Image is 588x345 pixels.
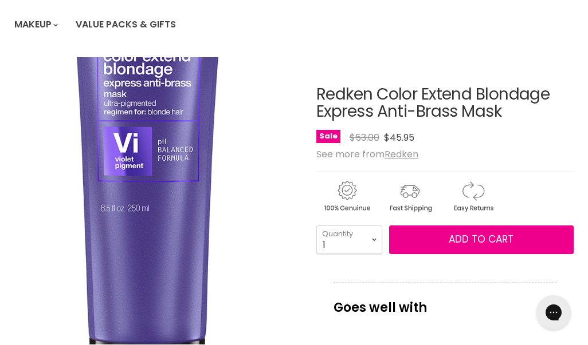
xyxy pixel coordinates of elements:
[385,148,418,161] a: Redken
[442,179,503,214] img: returns.gif
[14,57,303,345] div: Redken Color Extend Blondage Express Anti-Brass Mask image. Click or Scroll to Zoom.
[316,148,418,161] span: See more from
[350,131,379,144] span: $53.00
[379,179,440,214] img: shipping.gif
[67,13,185,37] a: Value Packs & Gifts
[389,225,574,254] button: Add to cart
[316,86,574,121] h1: Redken Color Extend Blondage Express Anti-Brass Mask
[531,291,577,334] iframe: Gorgias live chat messenger
[449,232,513,246] span: Add to cart
[384,131,414,144] span: $45.95
[316,130,340,143] span: Sale
[316,225,382,254] select: Quantity
[334,283,556,320] p: Goes well with
[316,179,377,214] img: genuine.gif
[6,13,65,37] a: Makeup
